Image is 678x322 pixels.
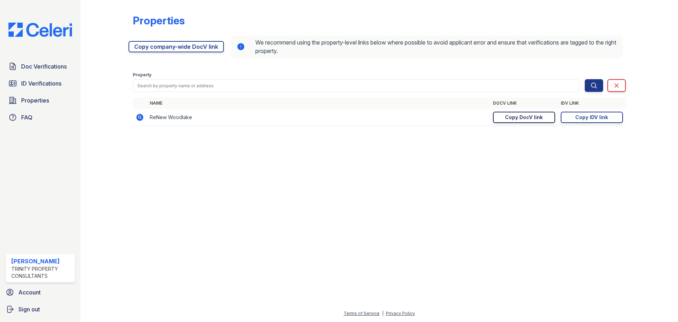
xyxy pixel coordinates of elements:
a: Terms of Service [344,311,380,316]
span: Account [18,288,41,297]
span: Properties [21,96,49,105]
img: CE_Logo_Blue-a8612792a0a2168367f1c8372b55b34899dd931a85d93a1a3d3e32e68fde9ad4.png [3,23,78,37]
a: Properties [6,93,75,107]
a: Doc Verifications [6,59,75,74]
a: Account [3,285,78,299]
th: DocV Link [490,98,558,109]
a: Privacy Policy [386,311,415,316]
span: FAQ [21,113,32,122]
div: Copy IDV link [575,114,608,121]
th: Name [147,98,490,109]
div: Copy DocV link [505,114,543,121]
th: IDV Link [558,98,626,109]
span: ID Verifications [21,79,61,88]
div: [PERSON_NAME] [11,257,72,265]
a: Sign out [3,302,78,316]
label: Property [133,72,151,78]
a: Copy DocV link [493,112,555,123]
div: Properties [133,14,185,27]
input: Search by property name or address [133,79,579,92]
span: Doc Verifications [21,62,67,71]
div: Trinity Property Consultants [11,265,72,280]
td: ReNew Woodlake [147,109,490,126]
a: Copy IDV link [561,112,623,123]
div: | [382,311,383,316]
a: Copy company-wide DocV link [129,41,224,52]
a: FAQ [6,110,75,124]
span: Sign out [18,305,40,314]
div: We recommend using the property-level links below where possible to avoid applicant error and ens... [231,35,623,58]
a: ID Verifications [6,76,75,90]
